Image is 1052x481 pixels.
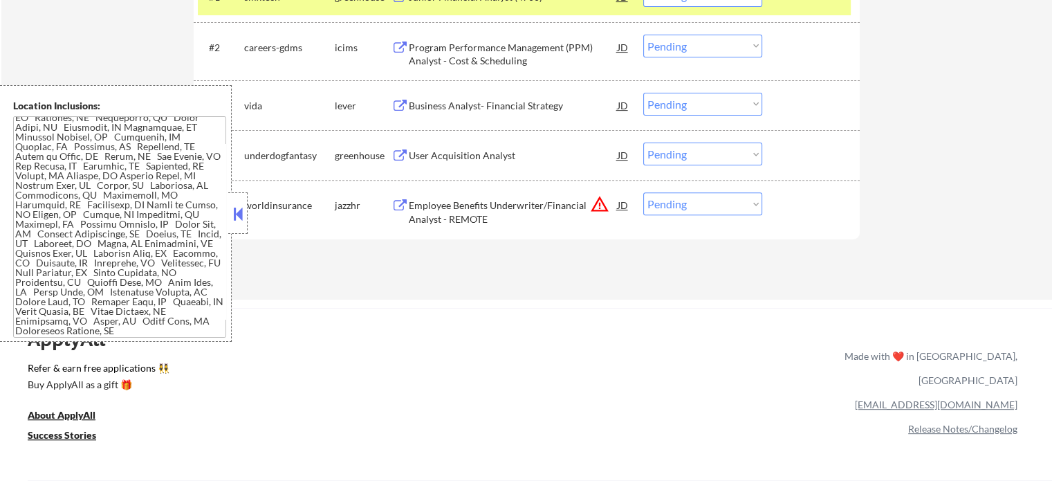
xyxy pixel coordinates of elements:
a: Refer & earn free applications 👯‍♀️ [28,363,555,378]
div: careers-gdms [244,41,335,55]
div: Employee Benefits Underwriter/Financial Analyst - REMOTE [409,199,618,226]
button: warning_amber [590,194,609,214]
a: About ApplyAll [28,408,115,426]
div: JD [616,35,630,60]
div: #2 [209,41,233,55]
div: Location Inclusions: [13,99,226,113]
div: ApplyAll [28,327,121,351]
div: Program Performance Management (PPM) Analyst - Cost & Scheduling [409,41,618,68]
div: JD [616,192,630,217]
div: Made with ❤️ in [GEOGRAPHIC_DATA], [GEOGRAPHIC_DATA] [839,344,1017,392]
a: [EMAIL_ADDRESS][DOMAIN_NAME] [855,399,1017,410]
div: greenhouse [335,149,391,163]
div: worldinsurance [244,199,335,212]
u: About ApplyAll [28,409,95,421]
u: Success Stories [28,429,96,441]
div: Business Analyst- Financial Strategy [409,99,618,113]
a: Release Notes/Changelog [908,423,1017,435]
div: icims [335,41,391,55]
div: JD [616,93,630,118]
div: Buy ApplyAll as a gift 🎁 [28,380,166,390]
div: User Acquisition Analyst [409,149,618,163]
div: vida [244,99,335,113]
div: underdogfantasy [244,149,335,163]
div: lever [335,99,391,113]
div: JD [616,143,630,167]
a: Success Stories [28,428,115,446]
a: Buy ApplyAll as a gift 🎁 [28,378,166,395]
div: jazzhr [335,199,391,212]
